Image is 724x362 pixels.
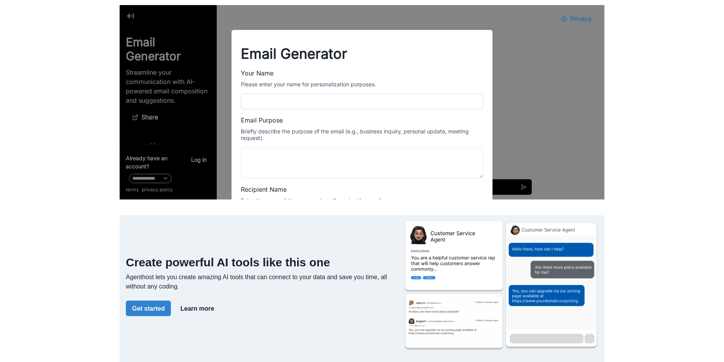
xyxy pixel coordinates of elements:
img: Agenthost.ai [404,221,598,351]
h2: Create powerful AI tools like this one [126,255,398,269]
h2: Email Generator [121,40,364,57]
label: Your Name [121,63,359,73]
div: Enter the name of the person who will receive the email. [121,192,364,199]
div: Please enter your name for personalization purposes. [121,76,364,82]
label: Email Purpose [121,110,359,120]
p: Agenthost lets you create amazing AI tools that can connect to your data and save you time, all w... [126,273,398,291]
iframe: Email Generator [120,5,604,199]
button: Learn more [174,301,220,316]
div: Briefly describe the purpose of the email (e.g., business inquiry, personal update, meeting reque... [121,123,364,136]
label: Recipient Name [121,180,359,189]
button: Privacy Settings [435,6,479,22]
button: Get started [126,301,171,316]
